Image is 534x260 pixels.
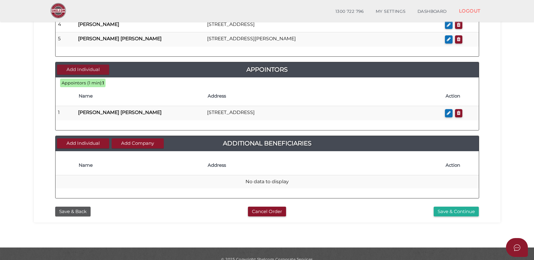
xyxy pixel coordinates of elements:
h4: Action [446,94,476,99]
button: Cancel Order [248,207,286,217]
a: Appointors [56,65,479,74]
button: Open asap [506,238,528,257]
h4: Address [208,94,439,99]
span: Appointors (1 min): [62,80,102,86]
a: Additional Beneficiaries [56,138,479,148]
b: [PERSON_NAME] [78,21,119,27]
b: [PERSON_NAME] [PERSON_NAME] [78,109,162,115]
button: Save & Back [55,207,91,217]
td: [STREET_ADDRESS] [205,106,443,120]
td: No data to display [56,175,479,188]
h4: Name [79,163,202,168]
td: 1 [56,106,76,120]
a: 1300 722 796 [329,5,370,18]
h4: Name [79,94,202,99]
button: Add Individual [57,65,109,75]
button: Add Individual [57,138,109,148]
button: Add Company [112,138,164,148]
td: [STREET_ADDRESS] [205,18,443,32]
a: MY SETTINGS [370,5,412,18]
b: 1 [102,80,104,86]
td: 5 [56,32,76,47]
a: LOGOUT [453,5,487,17]
h4: Action [446,163,476,168]
h4: Address [208,163,439,168]
td: [STREET_ADDRESS][PERSON_NAME] [205,32,443,47]
b: [PERSON_NAME] [PERSON_NAME] [78,36,162,41]
td: 4 [56,18,76,32]
a: DASHBOARD [411,5,453,18]
button: Save & Continue [434,207,479,217]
